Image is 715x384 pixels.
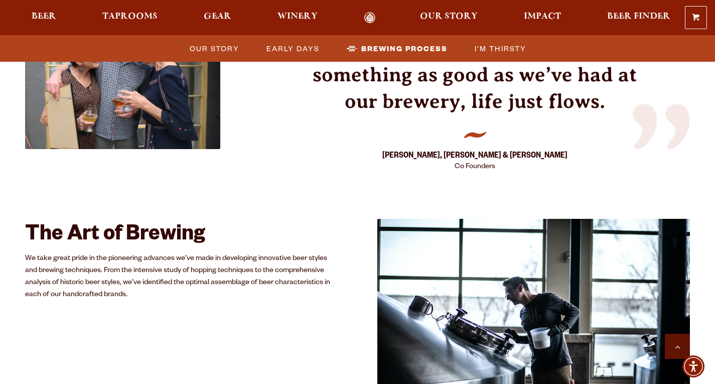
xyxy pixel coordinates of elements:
a: Winery [271,12,324,24]
a: Scroll to top [665,334,690,359]
span: Early Days [266,41,320,56]
a: Our Story [413,12,484,24]
p: We take great pride in the pioneering advances we’ve made in developing innovative beer styles an... [25,253,338,301]
a: Taprooms [96,12,164,24]
a: I’m Thirsty [469,41,531,56]
span: Winery [277,13,318,21]
span: Beer [32,13,56,21]
span: Co Founders [455,163,495,171]
span: Taprooms [102,13,158,21]
span: Gear [204,13,231,21]
a: Beer Finder [601,12,677,24]
span: Beer Finder [607,13,670,21]
span: I’m Thirsty [475,41,526,56]
strong: [PERSON_NAME], [PERSON_NAME] & [PERSON_NAME] [382,151,567,162]
span: Our Story [420,13,478,21]
a: Odell Home [351,12,388,24]
span: Brewing Process [361,41,448,56]
span: Impact [524,13,561,21]
a: Early Days [260,41,325,56]
a: Our Story [184,41,244,56]
h2: The Art of Brewing [25,224,338,248]
a: Gear [197,12,238,24]
span: Our Story [190,41,239,56]
a: Beer [25,12,63,24]
a: Brewing Process [341,41,453,56]
a: Impact [517,12,567,24]
div: Accessibility Menu [682,355,704,377]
